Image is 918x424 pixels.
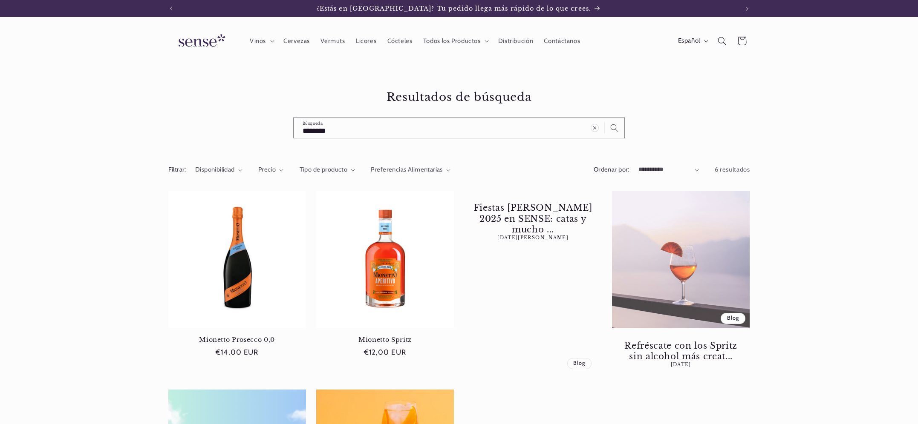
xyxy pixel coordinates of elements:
[300,165,355,175] summary: Tipo de producto (0 seleccionado)
[673,32,712,49] button: Español
[585,118,605,138] button: Borrar término de búsqueda
[250,37,266,45] span: Vinos
[493,32,539,50] a: Distribución
[544,37,580,45] span: Contáctanos
[317,5,591,12] span: ¿Estás en [GEOGRAPHIC_DATA]? Tu pedido llega más rápido de lo que crees.
[258,165,284,175] summary: Precio
[300,166,348,173] span: Tipo de producto
[473,203,593,235] a: Fiestas [PERSON_NAME] 2025 en SENSE: catas y mucho ...
[278,32,315,50] a: Cervezas
[258,166,276,173] span: Precio
[418,32,493,50] summary: Todos los Productos
[498,37,534,45] span: Distribución
[387,37,413,45] span: Cócteles
[715,166,750,173] span: 6 resultados
[605,118,624,138] button: Búsqueda
[356,37,376,45] span: Licores
[168,29,232,53] img: Sense
[320,37,345,45] span: Vermuts
[621,340,741,362] a: Refréscate con los Spritz sin alcohol más creat...
[371,165,450,175] summary: Preferencias Alimentarias (0 seleccionado)
[316,336,454,344] a: Mionetto Spritz
[315,32,351,50] a: Vermuts
[539,32,586,50] a: Contáctanos
[168,90,750,104] h1: Resultados de búsqueda
[168,336,306,344] a: Mionetto Prosecco 0,0
[382,32,418,50] a: Cócteles
[350,32,382,50] a: Licores
[244,32,278,50] summary: Vinos
[195,166,235,173] span: Disponibilidad
[168,165,186,175] h2: Filtrar:
[165,26,236,57] a: Sense
[195,165,242,175] summary: Disponibilidad (0 seleccionado)
[371,166,443,173] span: Preferencias Alimentarias
[678,36,700,46] span: Español
[594,166,629,173] label: Ordenar por:
[423,37,481,45] span: Todos los Productos
[283,37,310,45] span: Cervezas
[712,31,732,51] summary: Búsqueda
